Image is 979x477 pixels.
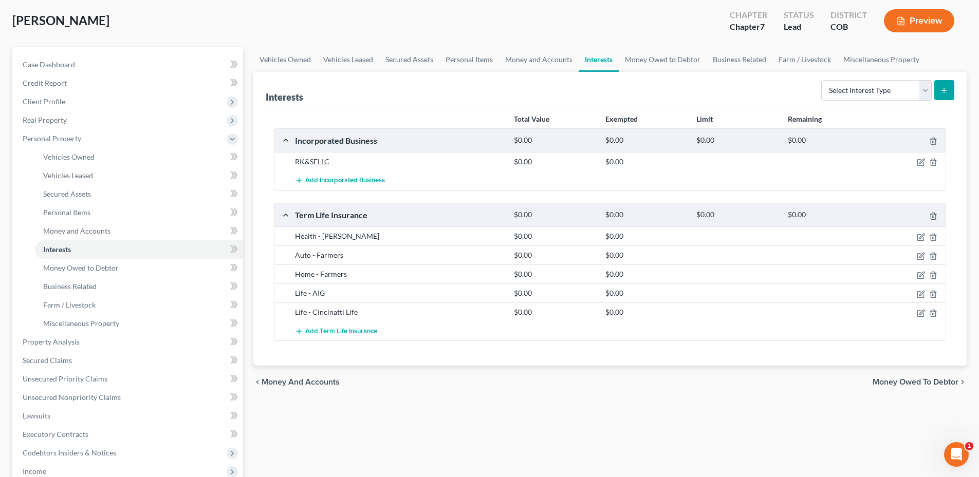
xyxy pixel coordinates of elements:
[35,314,243,333] a: Miscellaneous Property
[290,307,509,317] div: Life - Cincinatti Life
[14,333,243,351] a: Property Analysis
[290,231,509,241] div: Health - [PERSON_NAME]
[23,79,67,87] span: Credit Report
[262,378,340,386] span: Money and Accounts
[783,136,874,145] div: $0.00
[253,378,340,386] button: chevron_left Money and Accounts
[23,60,75,69] span: Case Dashboard
[23,430,88,438] span: Executory Contracts
[266,91,303,103] div: Interests
[23,356,72,365] span: Secured Claims
[965,442,973,450] span: 1
[14,74,243,92] a: Credit Report
[788,115,822,123] strong: Remaining
[784,9,814,21] div: Status
[253,47,317,72] a: Vehicles Owned
[873,378,958,386] span: Money Owed to Debtor
[35,277,243,296] a: Business Related
[23,116,67,124] span: Real Property
[290,250,509,260] div: Auto - Farmers
[43,189,91,198] span: Secured Assets
[379,47,439,72] a: Secured Assets
[35,166,243,185] a: Vehicles Leased
[784,21,814,33] div: Lead
[23,374,107,383] span: Unsecured Priority Claims
[958,378,967,386] i: chevron_right
[35,185,243,203] a: Secured Assets
[35,148,243,166] a: Vehicles Owned
[509,250,600,260] div: $0.00
[600,307,691,317] div: $0.00
[317,47,379,72] a: Vehicles Leased
[600,157,691,167] div: $0.00
[600,288,691,298] div: $0.00
[772,47,837,72] a: Farm / Livestock
[509,307,600,317] div: $0.00
[35,296,243,314] a: Farm / Livestock
[605,115,638,123] strong: Exempted
[691,136,782,145] div: $0.00
[509,269,600,279] div: $0.00
[290,209,509,220] div: Term Life Insurance
[23,411,50,420] span: Lawsuits
[509,210,600,220] div: $0.00
[43,245,71,254] span: Interests
[439,47,499,72] a: Personal Items
[691,210,782,220] div: $0.00
[43,263,119,272] span: Money Owed to Debtor
[43,282,97,291] span: Business Related
[600,269,691,279] div: $0.00
[295,321,377,340] button: Add Term Life Insurance
[43,208,90,217] span: Personal Items
[600,136,691,145] div: $0.00
[600,210,691,220] div: $0.00
[579,47,619,72] a: Interests
[23,337,80,346] span: Property Analysis
[14,55,243,74] a: Case Dashboard
[23,97,65,106] span: Client Profile
[707,47,772,72] a: Business Related
[509,231,600,241] div: $0.00
[253,378,262,386] i: chevron_left
[696,115,713,123] strong: Limit
[760,22,765,31] span: 7
[290,269,509,279] div: Home - Farmers
[35,240,243,259] a: Interests
[14,388,243,407] a: Unsecured Nonpriority Claims
[619,47,707,72] a: Money Owed to Debtor
[14,407,243,425] a: Lawsuits
[23,134,81,143] span: Personal Property
[35,222,243,240] a: Money and Accounts
[43,319,119,328] span: Miscellaneous Property
[290,135,509,146] div: Incorporated Business
[14,351,243,370] a: Secured Claims
[23,448,116,457] span: Codebtors Insiders & Notices
[499,47,579,72] a: Money and Accounts
[35,259,243,277] a: Money Owed to Debtor
[14,425,243,444] a: Executory Contracts
[290,157,509,167] div: RK&SELLC
[43,300,96,309] span: Farm / Livestock
[23,467,46,475] span: Income
[837,47,926,72] a: Miscellaneous Property
[830,9,867,21] div: District
[730,9,767,21] div: Chapter
[873,378,967,386] button: Money Owed to Debtor chevron_right
[14,370,243,388] a: Unsecured Priority Claims
[23,393,121,402] span: Unsecured Nonpriority Claims
[12,13,109,28] span: [PERSON_NAME]
[730,21,767,33] div: Chapter
[514,115,549,123] strong: Total Value
[830,21,867,33] div: COB
[290,288,509,298] div: Life - AIG
[884,9,954,32] button: Preview
[509,288,600,298] div: $0.00
[509,157,600,167] div: $0.00
[783,210,874,220] div: $0.00
[509,136,600,145] div: $0.00
[43,226,110,235] span: Money and Accounts
[600,250,691,260] div: $0.00
[295,171,385,190] button: Add Incorporated Business
[35,203,243,222] a: Personal Items
[305,177,385,185] span: Add Incorporated Business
